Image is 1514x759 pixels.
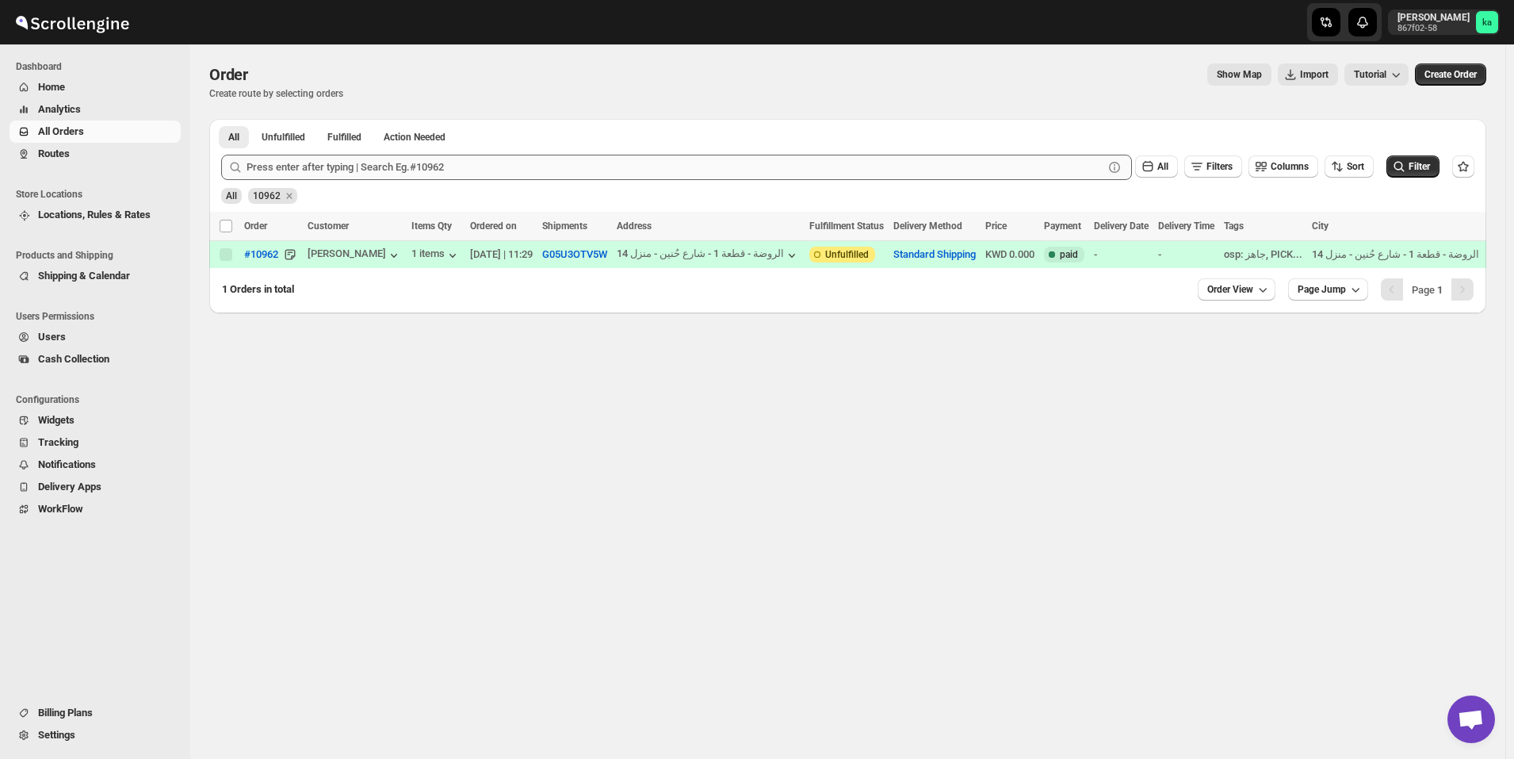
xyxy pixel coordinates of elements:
[1386,155,1439,178] button: Filter
[1288,278,1368,301] button: Page Jump
[327,131,361,144] span: Fulfilled
[10,98,181,121] button: Analytics
[10,204,181,226] button: Locations, Rules & Rates
[1248,155,1318,178] button: Columns
[282,189,296,203] button: Remove 10962
[1388,10,1500,35] button: User menu
[1344,63,1409,86] button: Tutorial
[16,60,182,73] span: Dashboard
[262,131,305,144] span: Unfulfilled
[411,220,452,232] span: Items Qty
[893,220,962,232] span: Delivery Method
[374,126,455,148] button: ActionNeeded
[10,326,181,348] button: Users
[38,103,81,115] span: Analytics
[10,121,181,143] button: All Orders
[542,248,607,260] button: G05U3OTV5W
[1207,283,1253,296] span: Order View
[10,76,181,98] button: Home
[10,498,181,520] button: WorkFlow
[470,220,517,232] span: Ordered on
[16,188,182,201] span: Store Locations
[1094,220,1149,232] span: Delivery Date
[617,247,784,259] div: الروضة - قطعة 1 - شارع حُنين - منزل 14
[10,265,181,287] button: Shipping & Calendar
[1206,161,1233,172] span: Filters
[10,409,181,431] button: Widgets
[38,270,130,282] span: Shipping & Calendar
[226,190,237,201] span: All
[1409,161,1430,172] span: Filter
[10,724,181,746] button: Settings
[13,2,132,42] img: ScrollEngine
[1271,161,1309,172] span: Columns
[1325,155,1374,178] button: Sort
[308,247,402,263] button: [PERSON_NAME]
[1298,283,1346,296] span: Page Jump
[1447,696,1495,743] div: Open chat
[809,220,884,232] span: Fulfillment Status
[16,310,182,323] span: Users Permissions
[16,249,182,262] span: Products and Shipping
[1094,247,1149,263] div: -
[1224,220,1244,232] span: Tags
[1224,247,1302,263] div: osp: جاهز, PICK...
[10,476,181,498] button: Delivery Apps
[1278,63,1338,86] button: Import
[985,220,1007,232] span: Price
[10,348,181,370] button: Cash Collection
[1312,220,1329,232] span: City
[38,436,78,448] span: Tracking
[1415,63,1486,86] button: Create custom order
[10,702,181,724] button: Billing Plans
[1198,278,1275,301] button: Order View
[38,125,84,137] span: All Orders
[1312,247,1479,263] div: الروضة - قطعة 1 - شارع حُنين - منزل 14
[38,81,65,93] span: Home
[209,87,343,100] p: Create route by selecting orders
[38,707,93,719] span: Billing Plans
[222,283,294,295] span: 1 Orders in total
[1300,68,1329,81] span: Import
[542,220,587,232] span: Shipments
[1397,24,1470,33] p: 867f02-58
[1397,11,1470,24] p: [PERSON_NAME]
[617,247,800,263] button: الروضة - قطعة 1 - شارع حُنين - منزل 14
[38,481,101,493] span: Delivery Apps
[10,143,181,165] button: Routes
[235,242,288,267] button: #10962
[247,155,1103,180] input: Press enter after typing | Search Eg.#10962
[219,126,249,148] button: All
[16,393,182,406] span: Configurations
[38,414,75,426] span: Widgets
[1184,155,1242,178] button: Filters
[1424,68,1477,81] span: Create Order
[617,220,652,232] span: Address
[1135,155,1178,178] button: All
[1347,161,1364,172] span: Sort
[38,729,75,741] span: Settings
[10,431,181,454] button: Tracking
[985,247,1034,263] div: KWD 0.000
[38,353,109,365] span: Cash Collection
[1207,63,1271,86] button: Map action label
[1158,247,1214,263] div: -
[470,247,533,263] div: [DATE] | 11:29
[1217,68,1262,81] span: Show Map
[253,190,281,201] span: 10962
[244,247,278,263] span: #10962
[1437,284,1443,296] b: 1
[228,131,239,144] span: All
[1157,161,1168,172] span: All
[1354,69,1386,80] span: Tutorial
[384,131,445,144] span: Action Needed
[1060,248,1078,261] span: paid
[38,458,96,470] span: Notifications
[411,247,461,263] button: 1 items
[308,220,349,232] span: Customer
[1482,17,1492,28] text: ka
[1412,284,1443,296] span: Page
[1044,220,1081,232] span: Payment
